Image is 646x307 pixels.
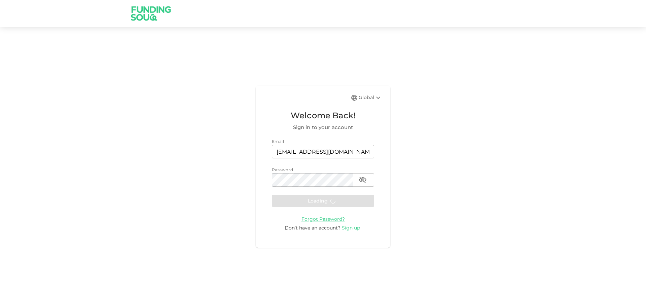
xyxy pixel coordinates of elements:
[359,94,382,102] div: Global
[285,225,340,231] span: Don’t have an account?
[272,173,353,187] input: password
[272,167,293,172] span: Password
[301,216,345,222] a: Forgot Password?
[272,139,284,144] span: Email
[272,123,374,131] span: Sign in to your account
[342,225,360,231] span: Sign up
[272,109,374,122] span: Welcome Back!
[272,145,374,158] input: email
[301,216,345,222] span: Forgot Password?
